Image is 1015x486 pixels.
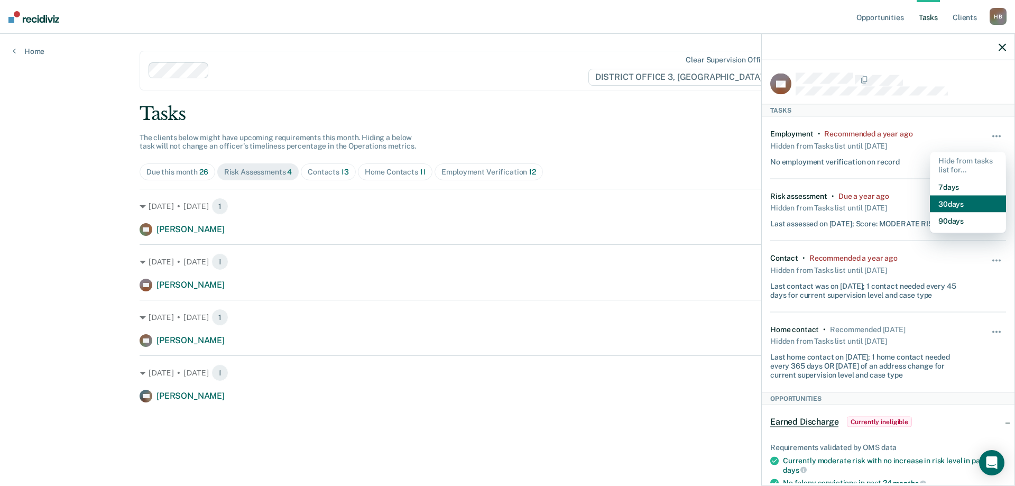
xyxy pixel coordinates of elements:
[156,224,225,234] span: [PERSON_NAME]
[770,138,887,153] div: Hidden from Tasks list until [DATE]
[8,11,59,23] img: Recidiviz
[762,392,1014,405] div: Opportunities
[762,104,1014,116] div: Tasks
[832,191,834,200] div: •
[156,391,225,401] span: [PERSON_NAME]
[770,254,798,263] div: Contact
[13,47,44,56] a: Home
[420,168,426,176] span: 11
[140,198,875,215] div: [DATE] • [DATE]
[365,168,426,177] div: Home Contacts
[770,262,887,277] div: Hidden from Tasks list until [DATE]
[930,178,1006,195] button: 7 days
[823,325,826,334] div: •
[686,56,776,65] div: Clear supervision officers
[341,168,349,176] span: 13
[146,168,208,177] div: Due this month
[770,153,900,166] div: No employment verification on record
[770,349,967,379] div: Last home contact on [DATE]; 1 home contact needed every 365 days OR [DATE] of an address change ...
[287,168,292,176] span: 4
[930,152,1006,178] div: Hide from tasks list for...
[770,129,814,138] div: Employment
[140,364,875,381] div: [DATE] • [DATE]
[140,133,416,151] span: The clients below might have upcoming requirements this month. Hiding a below task will not chang...
[140,309,875,326] div: [DATE] • [DATE]
[990,8,1007,25] div: H B
[770,191,827,200] div: Risk assessment
[441,168,536,177] div: Employment Verification
[211,364,228,381] span: 1
[847,417,912,427] span: Currently ineligible
[783,465,807,474] span: days
[979,450,1004,475] div: Open Intercom Messenger
[930,195,1006,212] button: 30 days
[809,254,898,263] div: Recommended a year ago
[770,334,887,349] div: Hidden from Tasks list until [DATE]
[818,129,820,138] div: •
[830,325,905,334] div: Recommended 3 days ago
[770,277,967,299] div: Last contact was on [DATE]; 1 contact needed every 45 days for current supervision level and case...
[156,335,225,345] span: [PERSON_NAME]
[529,168,536,176] span: 12
[762,405,1014,439] div: Earned DischargeCurrently ineligible
[824,129,912,138] div: Recommended a year ago
[224,168,292,177] div: Risk Assessments
[783,456,1006,474] div: Currently moderate risk with no increase in risk level in past 360
[770,325,819,334] div: Home contact
[930,212,1006,229] button: 90 days
[770,215,938,228] div: Last assessed on [DATE]; Score: MODERATE RISK
[588,69,778,86] span: DISTRICT OFFICE 3, [GEOGRAPHIC_DATA]
[211,253,228,270] span: 1
[140,253,875,270] div: [DATE] • [DATE]
[156,280,225,290] span: [PERSON_NAME]
[802,254,805,263] div: •
[770,443,1006,452] div: Requirements validated by OMS data
[770,417,838,427] span: Earned Discharge
[211,198,228,215] span: 1
[838,191,889,200] div: Due a year ago
[199,168,208,176] span: 26
[308,168,349,177] div: Contacts
[770,200,887,215] div: Hidden from Tasks list until [DATE]
[211,309,228,326] span: 1
[140,103,875,125] div: Tasks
